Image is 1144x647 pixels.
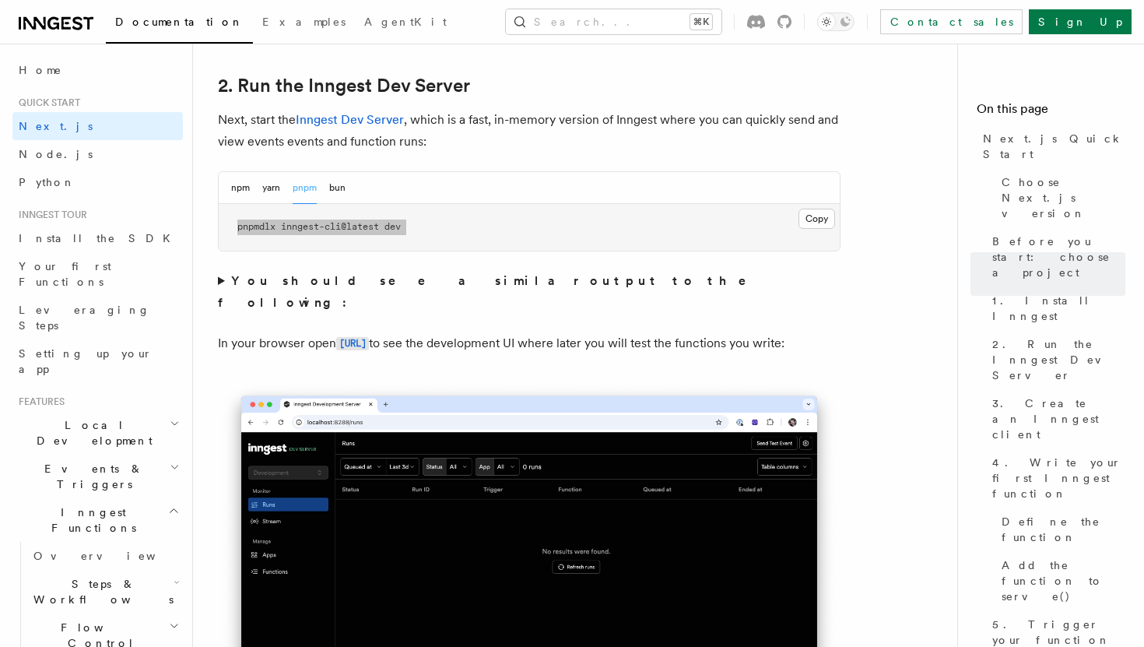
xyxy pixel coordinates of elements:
a: 2. Run the Inngest Dev Server [218,75,470,97]
span: dev [384,221,401,232]
a: Define the function [995,508,1125,551]
span: Steps & Workflows [27,576,174,607]
a: Before you start: choose a project [986,227,1125,287]
span: Overview [33,550,194,562]
button: Local Development [12,411,183,455]
span: Documentation [115,16,244,28]
span: AgentKit [364,16,447,28]
a: Python [12,168,183,196]
a: Documentation [106,5,253,44]
span: pnpm [237,221,259,232]
span: 2. Run the Inngest Dev Server [992,336,1125,383]
a: 4. Write your first Inngest function [986,448,1125,508]
button: bun [329,172,346,204]
a: Setting up your app [12,339,183,383]
span: dlx [259,221,275,232]
code: [URL] [336,337,369,350]
a: Next.js [12,112,183,140]
strong: You should see a similar output to the following: [218,273,768,310]
span: Events & Triggers [12,461,170,492]
span: Define the function [1002,514,1125,545]
span: Leveraging Steps [19,304,150,332]
a: Choose Next.js version [995,168,1125,227]
a: Add the function to serve() [995,551,1125,610]
a: Examples [253,5,355,42]
span: Inngest Functions [12,505,168,536]
span: 1. Install Inngest [992,293,1125,324]
a: 1. Install Inngest [986,287,1125,330]
h4: On this page [977,100,1125,125]
span: Your first Functions [19,260,111,288]
span: Next.js [19,120,93,132]
a: Install the SDK [12,224,183,252]
a: Inngest Dev Server [296,112,404,127]
button: Copy [798,209,835,229]
a: [URL] [336,336,369,350]
a: Contact sales [880,9,1023,34]
span: Quick start [12,97,80,109]
a: AgentKit [355,5,456,42]
a: Home [12,56,183,84]
span: inngest-cli@latest [281,221,379,232]
span: Next.js Quick Start [983,131,1125,162]
span: Install the SDK [19,232,180,244]
button: npm [231,172,250,204]
button: Toggle dark mode [817,12,854,31]
span: Choose Next.js version [1002,174,1125,221]
button: pnpm [293,172,317,204]
a: Sign Up [1029,9,1132,34]
button: yarn [262,172,280,204]
a: 2. Run the Inngest Dev Server [986,330,1125,389]
a: Overview [27,542,183,570]
p: Next, start the , which is a fast, in-memory version of Inngest where you can quickly send and vi... [218,109,840,153]
span: Examples [262,16,346,28]
a: 3. Create an Inngest client [986,389,1125,448]
p: In your browser open to see the development UI where later you will test the functions you write: [218,332,840,355]
span: Features [12,396,65,408]
summary: You should see a similar output to the following: [218,270,840,314]
button: Events & Triggers [12,455,183,498]
kbd: ⌘K [690,14,712,30]
span: Setting up your app [19,347,153,375]
button: Inngest Functions [12,498,183,542]
span: Before you start: choose a project [992,234,1125,280]
a: Your first Functions [12,252,183,296]
span: Node.js [19,148,93,160]
span: 4. Write your first Inngest function [992,455,1125,501]
button: Search...⌘K [506,9,721,34]
span: Local Development [12,417,170,448]
span: Home [19,62,62,78]
span: Python [19,176,75,188]
button: Steps & Workflows [27,570,183,614]
span: Add the function to serve() [1002,557,1125,604]
span: 3. Create an Inngest client [992,396,1125,442]
a: Next.js Quick Start [977,125,1125,168]
a: Node.js [12,140,183,168]
span: Inngest tour [12,209,87,221]
a: Leveraging Steps [12,296,183,339]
